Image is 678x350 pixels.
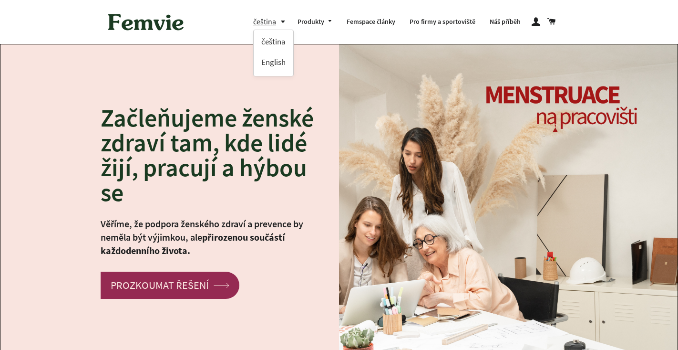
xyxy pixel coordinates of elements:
a: Pro firmy a sportoviště [402,10,483,34]
a: Femspace články [339,10,402,34]
a: PROZKOUMAT ŘEŠENÍ [101,272,239,299]
button: čeština [253,15,290,28]
h2: Začleňujeme ženské zdraví tam, kde lidé žijí, pracují a hýbou se [101,106,325,205]
img: Femvie [103,7,189,37]
a: English [261,56,286,69]
strong: přirozenou součástí každodenního života. [101,231,285,256]
a: Produkty [290,10,340,34]
a: Náš příběh [483,10,528,34]
a: čeština [261,35,286,48]
p: Věříme, že podpora ženského zdraví a prevence by neměla být výjimkou, ale [101,217,325,257]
